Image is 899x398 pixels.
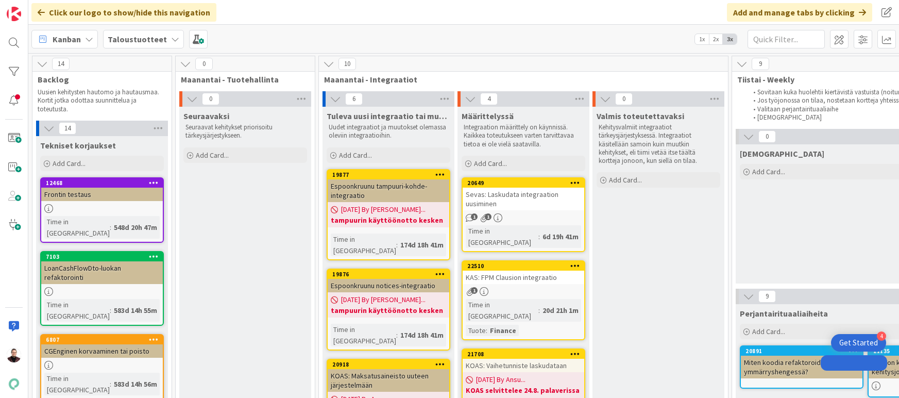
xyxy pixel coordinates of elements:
[467,179,584,187] div: 20649
[758,130,776,143] span: 0
[741,346,862,356] div: 20891
[328,360,449,392] div: 20918KOAS: Maksatusaineisto uuteen järjestelmään
[341,294,426,305] span: [DATE] By [PERSON_NAME]...
[7,377,21,391] img: avatar
[396,239,398,251] span: :
[40,177,164,243] a: 12468Frontin testausTime in [GEOGRAPHIC_DATA]:548d 20h 47m
[328,170,449,202] div: 19877Espoonkruunu tampuuri-kohde-integraatio
[46,179,163,187] div: 12468
[597,111,684,121] span: Valmis toteutettavaksi
[41,178,163,188] div: 12468
[110,378,111,390] span: :
[463,350,584,372] div: 21708KOAS: Vaihetunniste laskudataan
[327,169,450,260] a: 19877Espoonkruunu tampuuri-kohde-integraatio[DATE] By [PERSON_NAME]...tampuurin käyttöönotto kesk...
[52,58,70,70] span: 14
[328,170,449,179] div: 19877
[332,271,449,278] div: 19876
[609,175,642,185] span: Add Card...
[723,34,737,44] span: 3x
[181,74,302,85] span: Maanantai - Tuotehallinta
[471,287,478,294] span: 1
[328,279,449,292] div: Espoonkruunu notices-integraatio
[41,178,163,201] div: 12468Frontin testaus
[329,123,448,140] p: Uudet integraatiot ja muutokset olemassa oleviin integraatioihin.
[111,305,160,316] div: 583d 14h 55m
[183,111,229,121] span: Seuraavaksi
[748,30,825,48] input: Quick Filter...
[462,260,585,340] a: 22510KAS: FPM Clausion integraatioTime in [GEOGRAPHIC_DATA]:20d 21h 1mTuote:Finance
[324,74,715,85] span: Maanantai - Integraatiot
[463,271,584,284] div: KAS: FPM Clausion integraatio
[108,34,167,44] b: Taloustuotteet
[463,188,584,210] div: Sevas: Laskudata integraation uusiminen
[110,222,111,233] span: :
[59,122,76,135] span: 14
[463,261,584,284] div: 22510KAS: FPM Clausion integraatio
[7,7,21,21] img: Visit kanbanzone.com
[41,335,163,344] div: 6807
[41,188,163,201] div: Frontin testaus
[31,3,216,22] div: Click our logo to show/hide this navigation
[40,251,164,326] a: 7103LoanCashFlowDto-luokan refaktorointiTime in [GEOGRAPHIC_DATA]:583d 14h 55m
[727,3,872,22] div: Add and manage tabs by clicking
[338,58,356,70] span: 10
[396,329,398,341] span: :
[540,305,581,316] div: 20d 21h 1m
[745,347,862,355] div: 20891
[486,325,487,336] span: :
[185,123,305,140] p: Seuraavat kehitykset priorisoitu tärkeysjärjestykseen.
[44,373,110,395] div: Time in [GEOGRAPHIC_DATA]
[41,252,163,261] div: 7103
[202,93,219,105] span: 0
[463,178,584,188] div: 20649
[464,123,583,148] p: Integraation määrittely on käynnissä. Kaikkea toteutukseen varten tarvittavaa tietoa ei ole vielä...
[540,231,581,242] div: 6d 19h 41m
[111,378,160,390] div: 583d 14h 56m
[195,58,213,70] span: 0
[485,213,491,220] span: 1
[467,262,584,270] div: 22510
[331,215,446,225] b: tampuurin käyttöönotto kesken
[487,325,519,336] div: Finance
[41,252,163,284] div: 7103LoanCashFlowDto-luokan refaktorointi
[332,171,449,178] div: 19877
[752,327,785,336] span: Add Card...
[741,356,862,378] div: Miten koodia refaktoroidaan ymmärryshengessä?
[339,151,372,160] span: Add Card...
[7,348,21,362] img: AA
[709,34,723,44] span: 2x
[327,269,450,351] a: 19876Espoonkruunu notices-integraatio[DATE] By [PERSON_NAME]...tampuurin käyttöönotto keskenTime ...
[466,325,486,336] div: Tuote
[196,151,229,160] span: Add Card...
[53,33,81,45] span: Kanban
[328,179,449,202] div: Espoonkruunu tampuuri-kohde-integraatio
[599,123,718,165] p: Kehitysvalmiit integraatiot tärkeysjärjestyksessä. Integraatiot käsitellään samoin kuin muutkin k...
[328,270,449,279] div: 19876
[328,360,449,369] div: 20918
[466,299,538,322] div: Time in [GEOGRAPHIC_DATA]
[41,261,163,284] div: LoanCashFlowDto-luokan refaktorointi
[695,34,709,44] span: 1x
[44,299,110,322] div: Time in [GEOGRAPHIC_DATA]
[463,261,584,271] div: 22510
[110,305,111,316] span: :
[328,270,449,292] div: 19876Espoonkruunu notices-integraatio
[40,140,116,151] span: Tekniset korjaukset
[467,351,584,358] div: 21708
[480,93,498,105] span: 4
[740,308,828,319] span: Perjantairituaaliaiheita
[111,222,160,233] div: 548d 20h 47m
[463,359,584,372] div: KOAS: Vaihetunniste laskudataan
[741,346,862,378] div: 20891Miten koodia refaktoroidaan ymmärryshengessä?
[398,329,446,341] div: 174d 18h 41m
[463,178,584,210] div: 20649Sevas: Laskudata integraation uusiminen
[474,159,507,168] span: Add Card...
[398,239,446,251] div: 174d 18h 41m
[328,369,449,392] div: KOAS: Maksatusaineisto uuteen järjestelmään
[476,374,525,385] span: [DATE] By Ansu...
[46,336,163,343] div: 6807
[46,253,163,260] div: 7103
[462,177,585,252] a: 20649Sevas: Laskudata integraation uusiminenTime in [GEOGRAPHIC_DATA]:6d 19h 41m
[758,290,776,303] span: 9
[471,213,478,220] span: 1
